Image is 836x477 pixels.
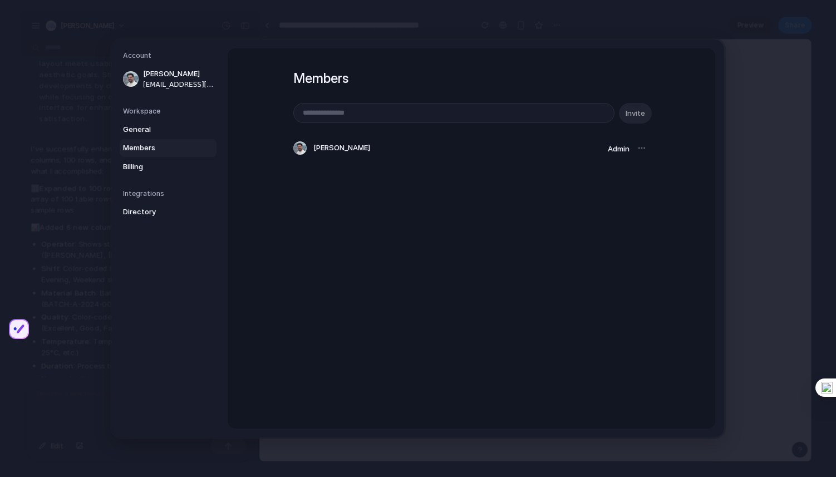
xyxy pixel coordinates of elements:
a: General [120,121,217,139]
a: Members [120,139,217,157]
h5: Account [123,51,217,61]
span: Admin [608,144,630,153]
a: Billing [120,158,217,176]
a: Directory [120,203,217,221]
a: [PERSON_NAME][EMAIL_ADDRESS][PERSON_NAME] [120,65,217,93]
h1: Members [293,68,650,88]
h5: Workspace [123,106,217,116]
span: [PERSON_NAME] [143,68,214,80]
span: Billing [123,161,194,173]
span: Members [123,142,194,154]
span: Directory [123,206,194,218]
span: [PERSON_NAME] [313,142,370,154]
span: [EMAIL_ADDRESS][PERSON_NAME] [143,80,214,90]
span: General [123,124,194,135]
h5: Integrations [123,189,217,199]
